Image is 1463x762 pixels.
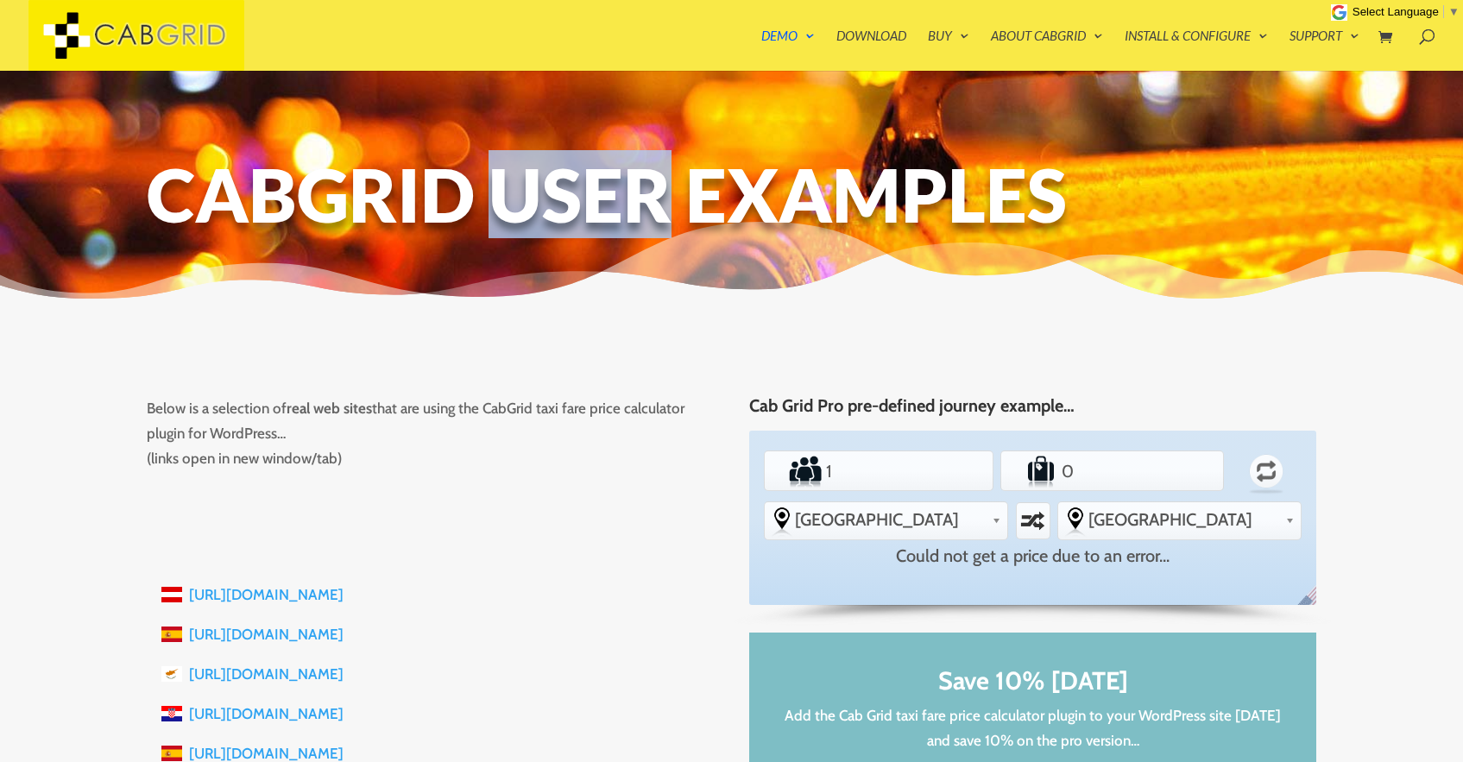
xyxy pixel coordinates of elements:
[1233,446,1300,496] label: Return
[1290,29,1359,71] a: Support
[1353,5,1439,18] span: Select Language
[784,667,1283,703] h2: Save 10% [DATE]
[991,29,1103,71] a: About CabGrid
[147,158,1317,240] h1: CabGrid User Examples
[1058,454,1167,488] input: Number of Suitcases
[772,545,1295,567] div: Could not get a price due to an error...
[784,703,1283,753] p: Add the Cab Grid taxi fare price calculator plugin to your WordPress site [DATE] and save 10% on ...
[189,665,344,683] a: [URL][DOMAIN_NAME]
[765,502,1007,537] div: Select the place the starting address falls within
[189,586,344,603] a: [URL][DOMAIN_NAME]
[1088,509,1278,530] span: [GEOGRAPHIC_DATA]
[189,745,344,762] a: [URL][DOMAIN_NAME]
[189,705,344,722] a: [URL][DOMAIN_NAME]
[1448,5,1460,18] span: ▼
[1353,5,1460,18] a: Select Language​
[767,454,823,488] label: Number of Passengers
[1018,505,1047,536] label: Swap selected destinations
[761,29,815,71] a: Demo
[147,396,715,471] p: Below is a selection of that are using the CabGrid taxi fare price calculator plugin for WordPres...
[749,396,1317,424] h4: Cab Grid Pro pre-defined journey example…
[795,509,985,530] span: [GEOGRAPHIC_DATA]
[823,454,934,488] input: Number of Passengers
[189,626,344,643] a: [URL][DOMAIN_NAME]
[1443,5,1444,18] span: ​
[1294,584,1329,620] span: English
[1004,454,1058,488] label: Number of Suitcases
[28,24,244,42] a: CabGrid Taxi Plugin
[928,29,969,71] a: Buy
[836,29,906,71] a: Download
[1125,29,1268,71] a: Install & Configure
[1058,502,1301,537] div: Select the place the destination address is within
[287,400,372,417] strong: real web sites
